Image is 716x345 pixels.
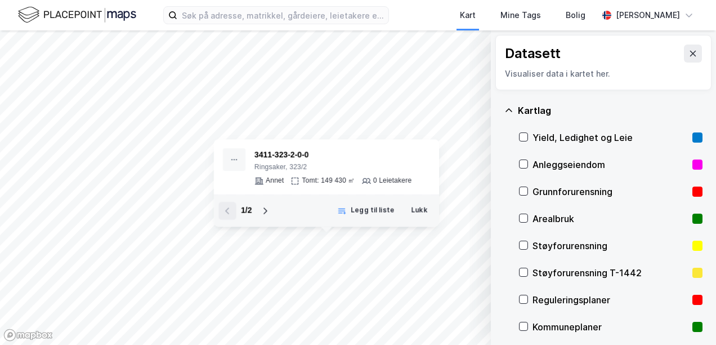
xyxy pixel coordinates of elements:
div: Kommuneplaner [532,320,688,334]
div: 1 / 2 [241,204,252,218]
div: Mine Tags [500,8,541,22]
div: Visualiser data i kartet her. [505,67,702,81]
div: Ringsaker, 323/2 [254,163,411,172]
img: logo.f888ab2527a4732fd821a326f86c7f29.svg [18,5,136,25]
div: Yield, Ledighet og Leie [532,131,688,144]
div: Kartlag [518,104,702,117]
iframe: Chat Widget [660,291,716,345]
div: Annet [266,176,284,185]
div: 3411-323-2-0-0 [254,148,411,162]
div: Arealbruk [532,212,688,225]
div: Anleggseiendom [532,158,688,171]
div: Bolig [566,8,585,22]
button: Legg til liste [330,202,401,220]
div: Datasett [505,45,561,63]
div: Støyforurensning T-1442 [532,266,688,280]
div: 0 Leietakere [373,176,411,185]
div: [PERSON_NAME] [616,8,680,22]
button: Lukk [404,202,435,220]
div: Støyforurensning [532,239,688,253]
div: Grunnforurensning [532,185,688,198]
a: Mapbox homepage [3,329,53,342]
div: Reguleringsplaner [532,293,688,307]
div: Kontrollprogram for chat [660,291,716,345]
div: Tomt: 149 430 ㎡ [302,176,355,185]
input: Søk på adresse, matrikkel, gårdeiere, leietakere eller personer [177,7,388,24]
div: Kart [460,8,476,22]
